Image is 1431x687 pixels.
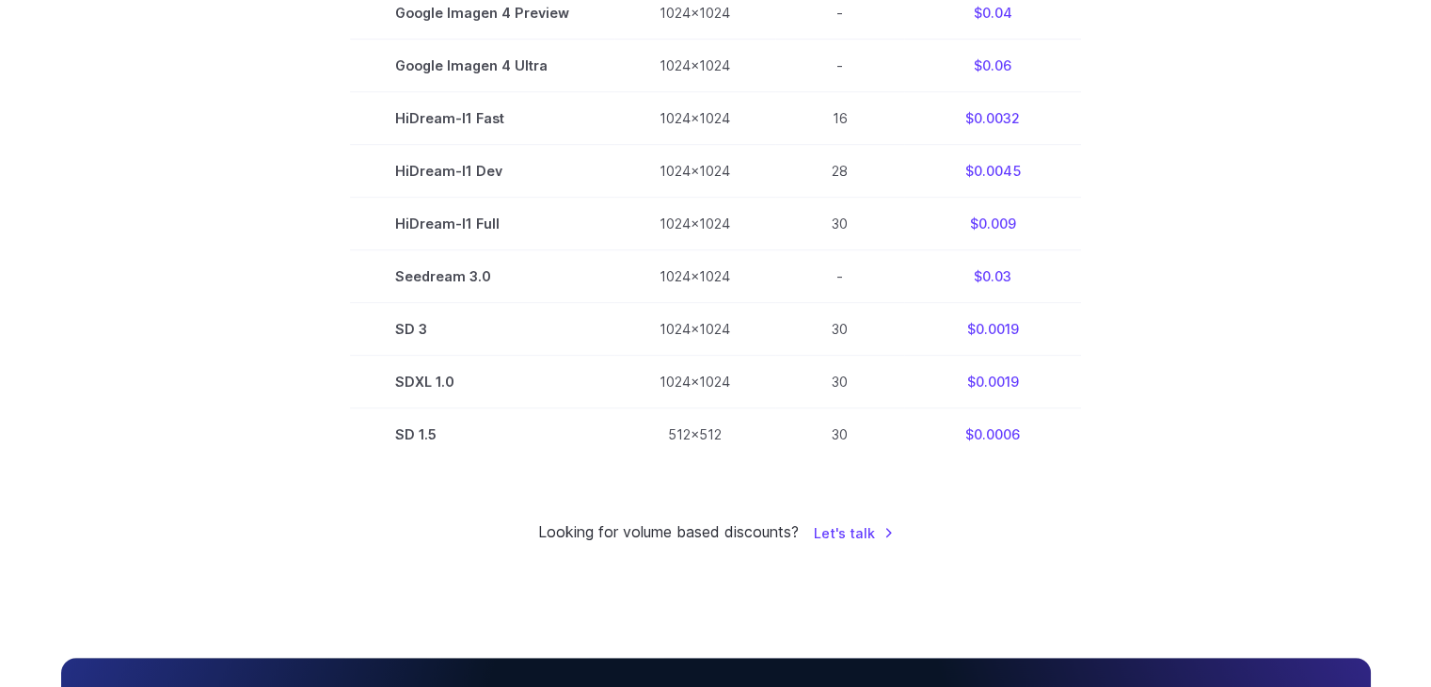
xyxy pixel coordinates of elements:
[614,198,775,250] td: 1024x1024
[814,522,894,544] a: Let's talk
[775,92,904,145] td: 16
[350,145,614,198] td: HiDream-I1 Dev
[904,39,1081,91] td: $0.06
[904,408,1081,461] td: $0.0006
[350,198,614,250] td: HiDream-I1 Full
[614,303,775,356] td: 1024x1024
[350,303,614,356] td: SD 3
[775,356,904,408] td: 30
[775,39,904,91] td: -
[775,250,904,303] td: -
[775,198,904,250] td: 30
[614,356,775,408] td: 1024x1024
[904,356,1081,408] td: $0.0019
[614,408,775,461] td: 512x512
[904,250,1081,303] td: $0.03
[538,520,799,545] small: Looking for volume based discounts?
[350,250,614,303] td: Seedream 3.0
[350,92,614,145] td: HiDream-I1 Fast
[614,145,775,198] td: 1024x1024
[614,92,775,145] td: 1024x1024
[614,39,775,91] td: 1024x1024
[775,303,904,356] td: 30
[904,198,1081,250] td: $0.009
[614,250,775,303] td: 1024x1024
[775,408,904,461] td: 30
[350,39,614,91] td: Google Imagen 4 Ultra
[350,408,614,461] td: SD 1.5
[350,356,614,408] td: SDXL 1.0
[904,145,1081,198] td: $0.0045
[775,145,904,198] td: 28
[904,92,1081,145] td: $0.0032
[904,303,1081,356] td: $0.0019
